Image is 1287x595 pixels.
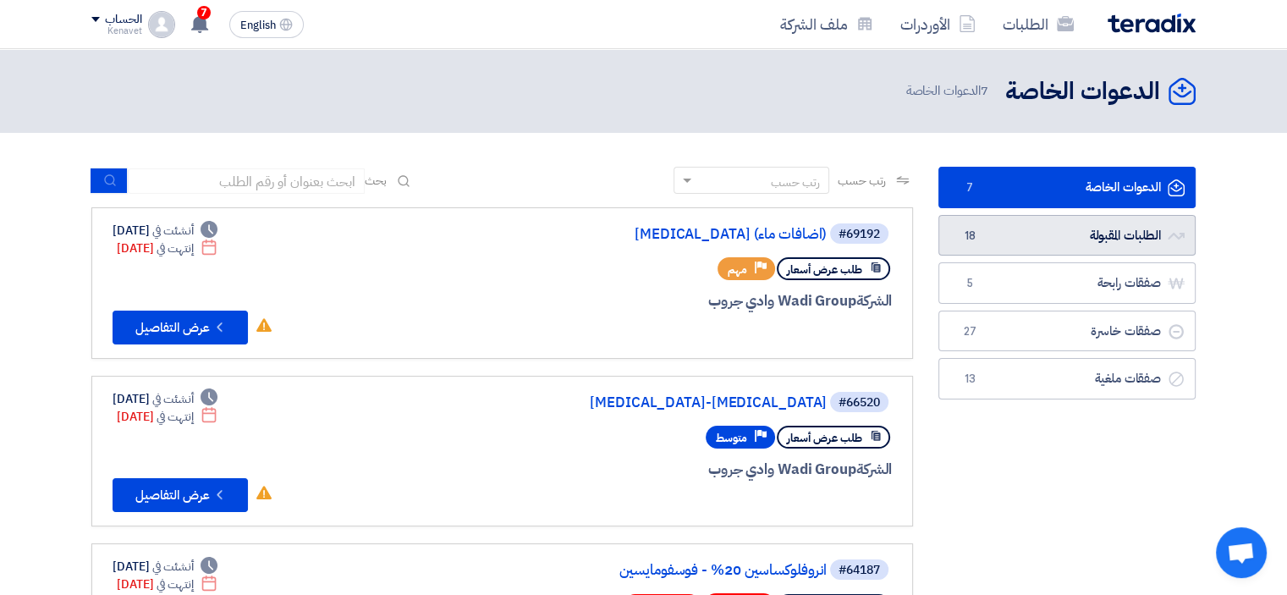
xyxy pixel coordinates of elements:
a: [MEDICAL_DATA]-[MEDICAL_DATA] [488,395,827,410]
span: أنشئت في [152,222,193,240]
a: صفقات رابحة5 [938,262,1196,304]
a: ملف الشركة [767,4,887,44]
a: [MEDICAL_DATA] (اضافات ماء) [488,227,827,242]
span: English [240,19,276,31]
div: #69192 [839,229,880,240]
span: 18 [960,228,980,245]
div: رتب حسب [771,174,820,191]
div: #66520 [839,397,880,409]
span: طلب عرض أسعار [787,430,862,446]
a: الطلبات المقبولة18 [938,215,1196,256]
span: طلب عرض أسعار [787,262,862,278]
span: أنشئت في [152,390,193,408]
div: [DATE] [113,390,217,408]
span: إنتهت في [157,408,193,426]
a: الطلبات [989,4,1087,44]
div: Wadi Group وادي جروب [485,459,892,481]
span: متوسط [716,430,747,446]
a: صفقات ملغية13 [938,358,1196,399]
span: 5 [960,275,980,292]
span: الشركة [856,290,893,311]
img: profile_test.png [148,11,175,38]
div: [DATE] [113,222,217,240]
span: الشركة [856,459,893,480]
div: [DATE] [117,576,217,593]
a: الأوردرات [887,4,989,44]
div: Open chat [1216,527,1267,578]
span: بحث [365,172,387,190]
button: عرض التفاصيل [113,311,248,344]
span: رتب حسب [838,172,886,190]
span: 13 [960,371,980,388]
span: 7 [960,179,980,196]
span: 7 [197,6,211,19]
h2: الدعوات الخاصة [1005,75,1160,108]
img: Teradix logo [1108,14,1196,33]
span: مهم [728,262,747,278]
a: صفقات خاسرة27 [938,311,1196,352]
div: الحساب [105,13,141,27]
button: English [229,11,304,38]
span: أنشئت في [152,558,193,576]
button: عرض التفاصيل [113,478,248,512]
span: إنتهت في [157,576,193,593]
div: Wadi Group وادي جروب [485,290,892,312]
div: [DATE] [117,408,217,426]
span: الدعوات الخاصة [905,81,992,101]
div: Kenavet [91,26,141,36]
span: 27 [960,323,980,340]
div: #64187 [839,565,880,576]
input: ابحث بعنوان أو رقم الطلب [128,168,365,194]
span: إنتهت في [157,240,193,257]
div: [DATE] [113,558,217,576]
a: الدعوات الخاصة7 [938,167,1196,208]
div: [DATE] [117,240,217,257]
a: انروفلوكساسين 20% - فوسفومايسين [488,563,827,578]
span: 7 [981,81,988,100]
